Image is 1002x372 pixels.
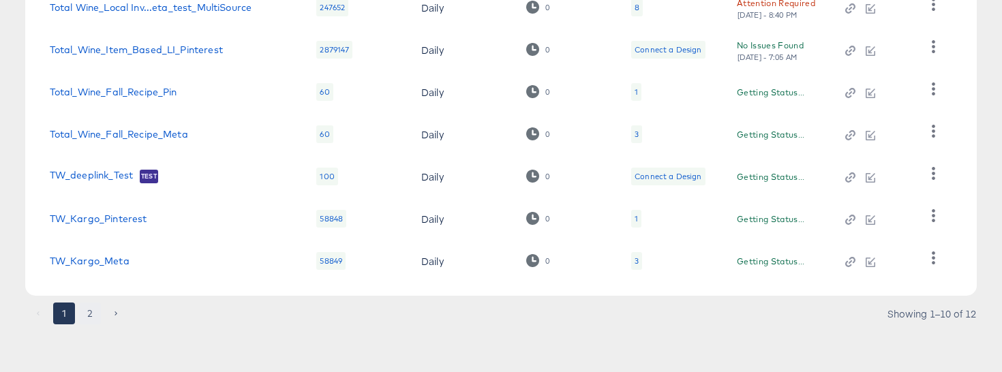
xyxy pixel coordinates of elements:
div: 0 [545,172,550,181]
div: 2879147 [316,41,352,59]
button: Go to page 2 [79,303,101,324]
a: TW_Kargo_Pinterest [50,213,147,224]
div: 0 [526,254,550,267]
span: Test [140,171,158,182]
a: Total_Wine_Item_Based_LI_Pinterest [50,44,223,55]
div: 3 [635,129,639,140]
div: Connect a Design [635,44,701,55]
div: 3 [631,252,642,270]
a: TW_Kargo_Meta [50,255,130,266]
div: 3 [631,125,642,143]
div: 3 [635,255,639,266]
div: 0 [526,170,550,183]
td: Daily [410,240,515,282]
div: 60 [316,83,333,101]
div: 1 [631,83,641,101]
div: 0 [545,45,550,55]
div: 60 [316,125,333,143]
div: 0 [526,85,550,98]
div: Connect a Design [631,168,705,185]
div: 0 [545,256,550,266]
td: Daily [410,113,515,155]
td: Daily [410,71,515,113]
a: Total_Wine_Fall_Recipe_Meta [50,129,188,140]
div: 58849 [316,252,346,270]
td: Daily [410,155,515,198]
div: 1 [635,213,638,224]
div: Showing 1–10 of 12 [887,309,977,318]
a: TW_deeplink_Test [50,170,133,183]
a: Total Wine_Local Inv...eta_test_MultiSource [50,2,252,13]
div: 0 [526,127,550,140]
div: Connect a Design [631,41,705,59]
td: Daily [410,29,515,71]
div: 0 [526,212,550,225]
div: 1 [635,87,638,97]
button: Go to next page [105,303,127,324]
div: 100 [316,168,337,185]
a: Total_Wine_Fall_Recipe_Pin [50,87,177,97]
div: Connect a Design [635,171,701,182]
div: 0 [526,43,550,56]
td: Daily [410,198,515,240]
div: 0 [545,129,550,139]
div: 58848 [316,210,346,228]
nav: pagination navigation [25,303,129,324]
div: 0 [526,1,550,14]
div: 0 [545,87,550,97]
button: page 1 [53,303,75,324]
div: 0 [545,3,550,12]
div: 0 [545,214,550,223]
div: [DATE] - 8:40 PM [737,10,798,20]
div: 1 [631,210,641,228]
div: 8 [635,2,639,13]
